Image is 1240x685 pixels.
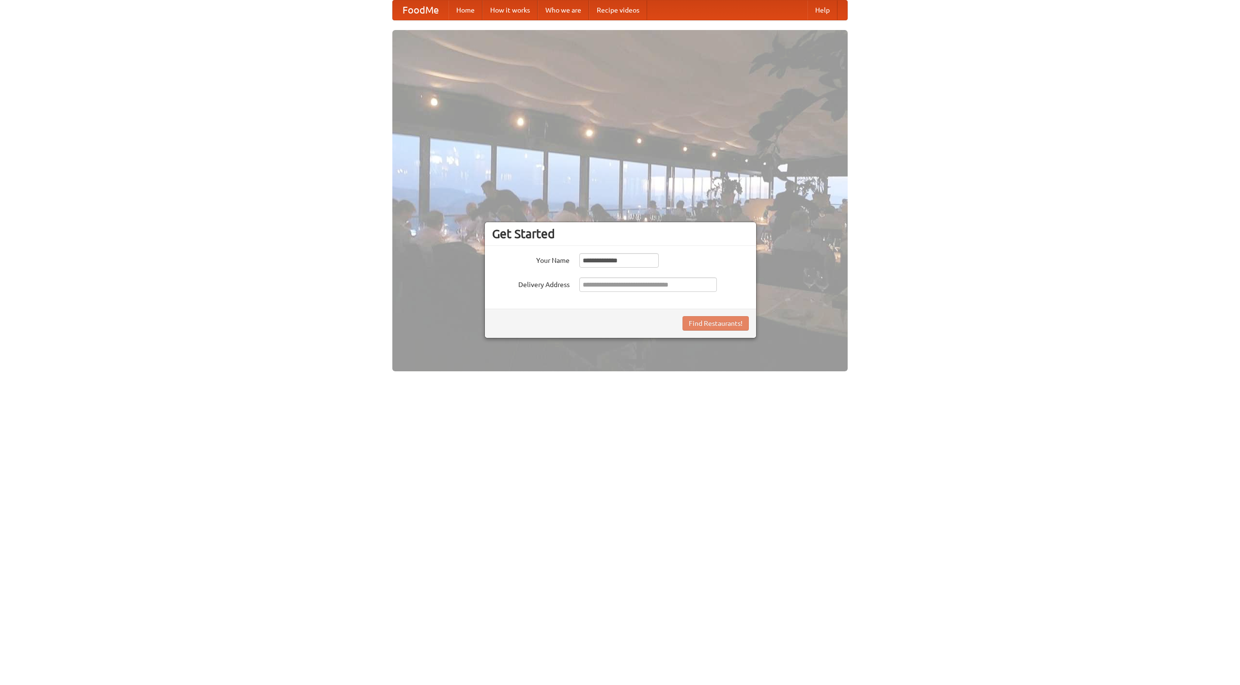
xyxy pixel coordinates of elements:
a: Recipe videos [589,0,647,20]
h3: Get Started [492,227,749,241]
label: Your Name [492,253,570,265]
a: Who we are [538,0,589,20]
button: Find Restaurants! [682,316,749,331]
a: Home [449,0,482,20]
label: Delivery Address [492,277,570,289]
a: Help [807,0,837,20]
a: How it works [482,0,538,20]
a: FoodMe [393,0,449,20]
